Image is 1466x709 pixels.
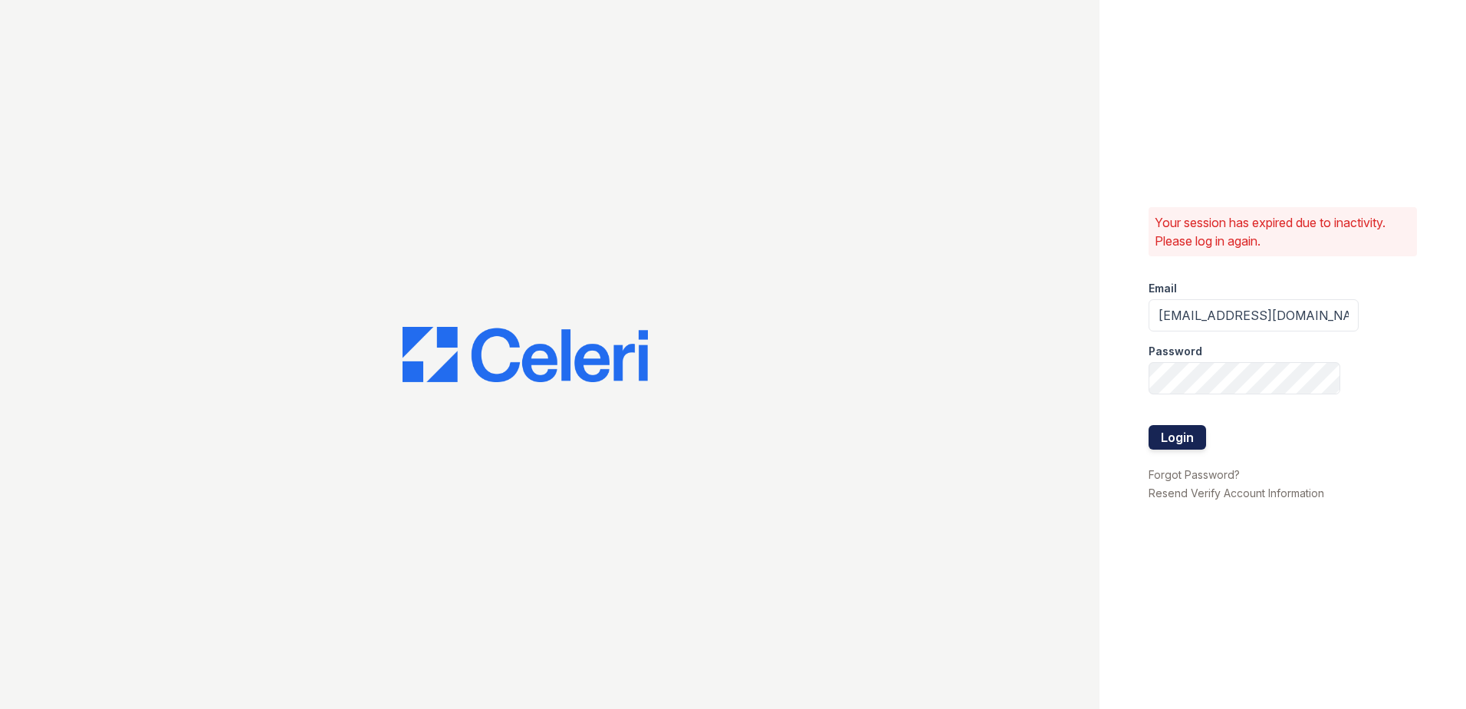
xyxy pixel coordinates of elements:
[1149,425,1206,450] button: Login
[1149,468,1240,481] a: Forgot Password?
[1155,213,1411,250] p: Your session has expired due to inactivity. Please log in again.
[1149,281,1177,296] label: Email
[1149,344,1202,359] label: Password
[403,327,648,382] img: CE_Logo_Blue-a8612792a0a2168367f1c8372b55b34899dd931a85d93a1a3d3e32e68fde9ad4.png
[1149,486,1324,500] a: Resend Verify Account Information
